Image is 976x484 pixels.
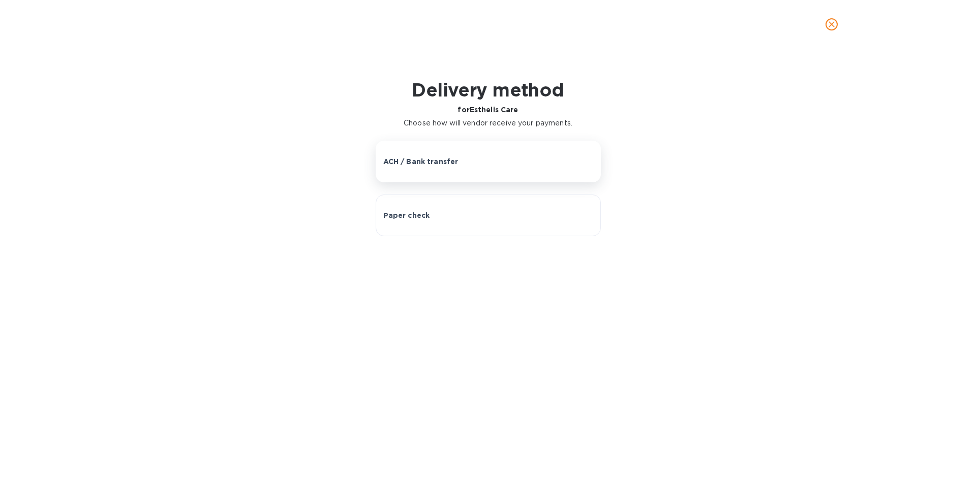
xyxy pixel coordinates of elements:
button: Paper check [376,195,601,236]
h1: Delivery method [404,79,572,101]
p: Paper check [383,210,430,220]
p: ACH / Bank transfer [383,156,459,167]
button: ACH / Bank transfer [376,141,601,182]
b: for Esthelis Care [457,106,518,114]
p: Choose how will vendor receive your payments. [404,118,572,128]
button: close [819,12,844,37]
